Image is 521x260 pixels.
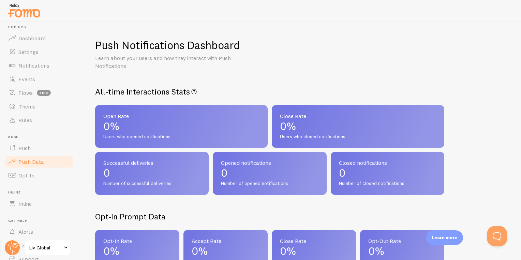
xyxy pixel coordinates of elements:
[4,45,74,59] a: Settings
[4,100,74,113] a: Theme
[4,197,74,211] a: Inline
[7,2,41,19] img: fomo-relay-logo-orange.svg
[192,246,259,257] p: 0%
[4,225,74,239] a: Alerts
[18,35,46,42] span: Dashboard
[339,168,436,178] p: 0
[339,160,436,165] span: Closed notifications
[426,230,463,245] div: Learn more
[221,168,318,178] p: 0
[95,38,240,52] h1: Push Notifications Dashboard
[29,244,62,252] span: Liv Global
[432,234,458,241] p: Learn more
[103,180,200,187] span: Number of successful deliveries
[18,145,31,151] span: Push
[4,31,74,45] a: Dashboard
[18,103,35,110] span: Theme
[18,117,32,124] span: Rules
[4,86,74,100] a: Flows beta
[339,180,436,187] span: Number of closed notifications
[221,180,318,187] span: Number of opened notifications
[368,238,436,244] span: Opt-Out Rate
[95,211,444,222] h2: Opt-In Prompt Data
[18,200,32,207] span: Inline
[95,54,259,70] p: Learn about your users and how they interact with Push Notifications
[18,62,49,69] span: Notifications
[37,90,51,96] span: beta
[221,160,318,165] span: Opened notifications
[4,72,74,86] a: Events
[280,246,348,257] p: 0%
[103,246,171,257] p: 0%
[25,240,71,256] a: Liv Global
[8,25,74,29] span: Pop-ups
[103,113,259,119] span: Open Rate
[103,160,200,165] span: Successful deliveries
[4,239,74,252] a: Learn
[280,238,348,244] span: Close Rate
[103,238,171,244] span: Opt-In Rate
[8,190,74,195] span: Inline
[4,155,74,169] a: Push Data
[280,121,436,132] p: 0%
[487,226,507,246] iframe: Help Scout Beacon - Open
[103,168,200,178] p: 0
[8,219,74,223] span: Get Help
[18,76,35,83] span: Events
[18,158,44,165] span: Push Data
[18,89,33,96] span: Flows
[280,134,436,140] span: Users who closed notifications
[103,134,259,140] span: Users who opened notifications
[280,113,436,119] span: Close Rate
[8,135,74,140] span: Push
[4,113,74,127] a: Rules
[368,246,436,257] p: 0%
[4,169,74,182] a: Opt-In
[103,121,259,132] p: 0%
[18,48,38,55] span: Settings
[4,141,74,155] a: Push
[95,86,444,97] h2: All-time Interactions Stats
[18,172,34,179] span: Opt-In
[192,238,259,244] span: Accept Rate
[18,228,33,235] span: Alerts
[4,59,74,72] a: Notifications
